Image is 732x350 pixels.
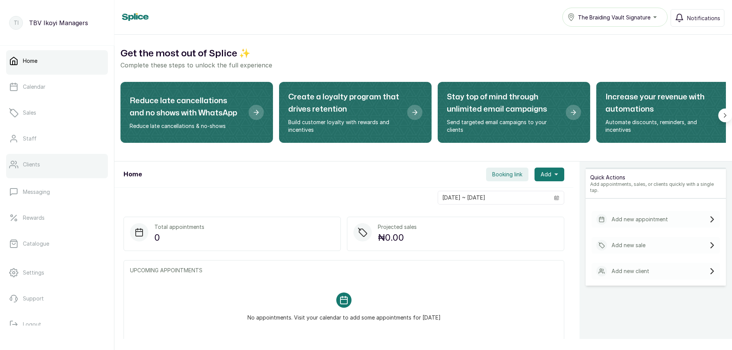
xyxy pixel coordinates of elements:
p: Support [23,295,44,302]
button: Booking link [486,168,528,181]
a: Catalogue [6,233,108,254]
button: Add [535,168,564,181]
p: Calendar [23,83,45,91]
h2: Create a loyalty program that drives retention [288,91,401,115]
button: Notifications [671,9,724,27]
p: Build customer loyalty with rewards and incentives [288,118,401,134]
div: Stay top of mind through unlimited email campaigns [438,82,590,143]
div: Create a loyalty program that drives retention [279,82,432,143]
a: Support [6,288,108,309]
span: Booking link [492,171,522,178]
p: Automate discounts, reminders, and incentives [605,118,718,134]
a: Staff [6,128,108,149]
p: No appointments. Visit your calendar to add some appointments for [DATE] [247,308,441,321]
input: Select date [438,191,549,204]
a: Settings [6,262,108,283]
p: Home [23,57,37,65]
button: The Braiding Vault Signature [562,8,668,27]
span: The Braiding Vault Signature [578,13,650,21]
p: TI [14,19,19,27]
h1: Home [124,170,142,179]
p: Sales [23,109,36,117]
p: Logout [23,321,41,328]
h2: Get the most out of Splice ✨ [120,47,726,61]
p: Catalogue [23,240,49,248]
p: Projected sales [378,223,417,231]
a: Calendar [6,76,108,97]
p: Send targeted email campaigns to your clients [447,118,560,134]
p: TBV Ikoyi Managers [29,18,88,27]
p: Rewards [23,214,45,222]
button: Logout [6,314,108,335]
a: Clients [6,154,108,175]
a: Messaging [6,181,108,203]
p: Clients [23,161,40,168]
div: Reduce late cancellations and no shows with WhatsApp [120,82,273,143]
p: Complete these steps to unlock the full experience [120,61,726,70]
p: Add new appointment [612,216,668,223]
h2: Increase your revenue with automations [605,91,718,115]
a: Rewards [6,207,108,229]
p: Settings [23,269,44,276]
h2: Reduce late cancellations and no shows with WhatsApp [130,95,242,119]
span: Notifications [687,14,720,22]
p: Add new client [612,267,649,275]
p: Messaging [23,188,50,196]
p: Quick Actions [590,174,721,181]
p: Add new sale [612,241,645,249]
p: ₦0.00 [378,231,417,245]
p: Add appointments, sales, or clients quickly with a single tap. [590,181,721,193]
a: Home [6,50,108,72]
svg: calendar [554,195,559,200]
p: Total appointments [154,223,204,231]
a: Sales [6,102,108,123]
p: Reduce late cancellations & no-shows [130,122,242,130]
p: UPCOMING APPOINTMENTS [130,267,558,274]
h2: Stay top of mind through unlimited email campaigns [447,91,560,115]
p: Staff [23,135,37,142]
p: 0 [154,231,204,245]
span: Add [541,171,551,178]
